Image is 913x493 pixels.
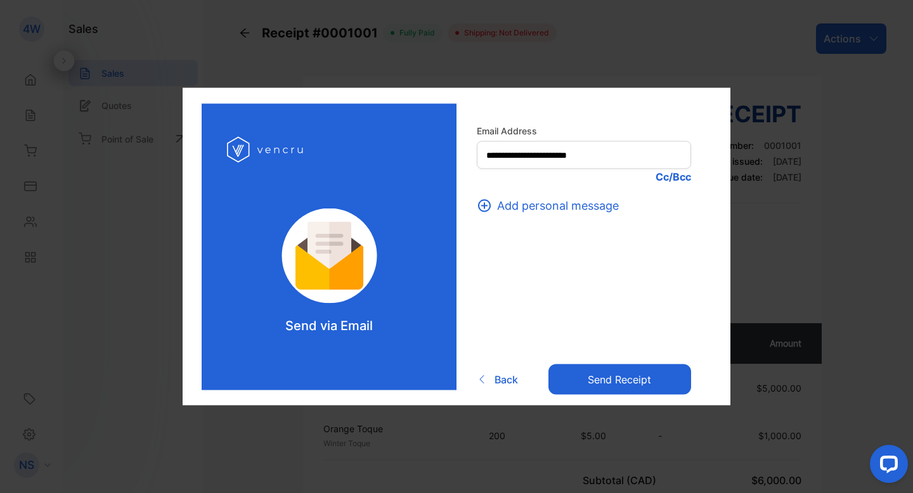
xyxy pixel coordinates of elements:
[548,364,691,394] button: Send receipt
[227,129,306,170] img: log
[495,371,518,387] span: Back
[860,440,913,493] iframe: LiveChat chat widget
[477,197,626,214] button: Add personal message
[497,197,619,214] span: Add personal message
[264,208,394,304] img: log
[285,316,373,335] p: Send via Email
[477,124,691,138] label: Email Address
[477,169,691,184] p: Cc/Bcc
